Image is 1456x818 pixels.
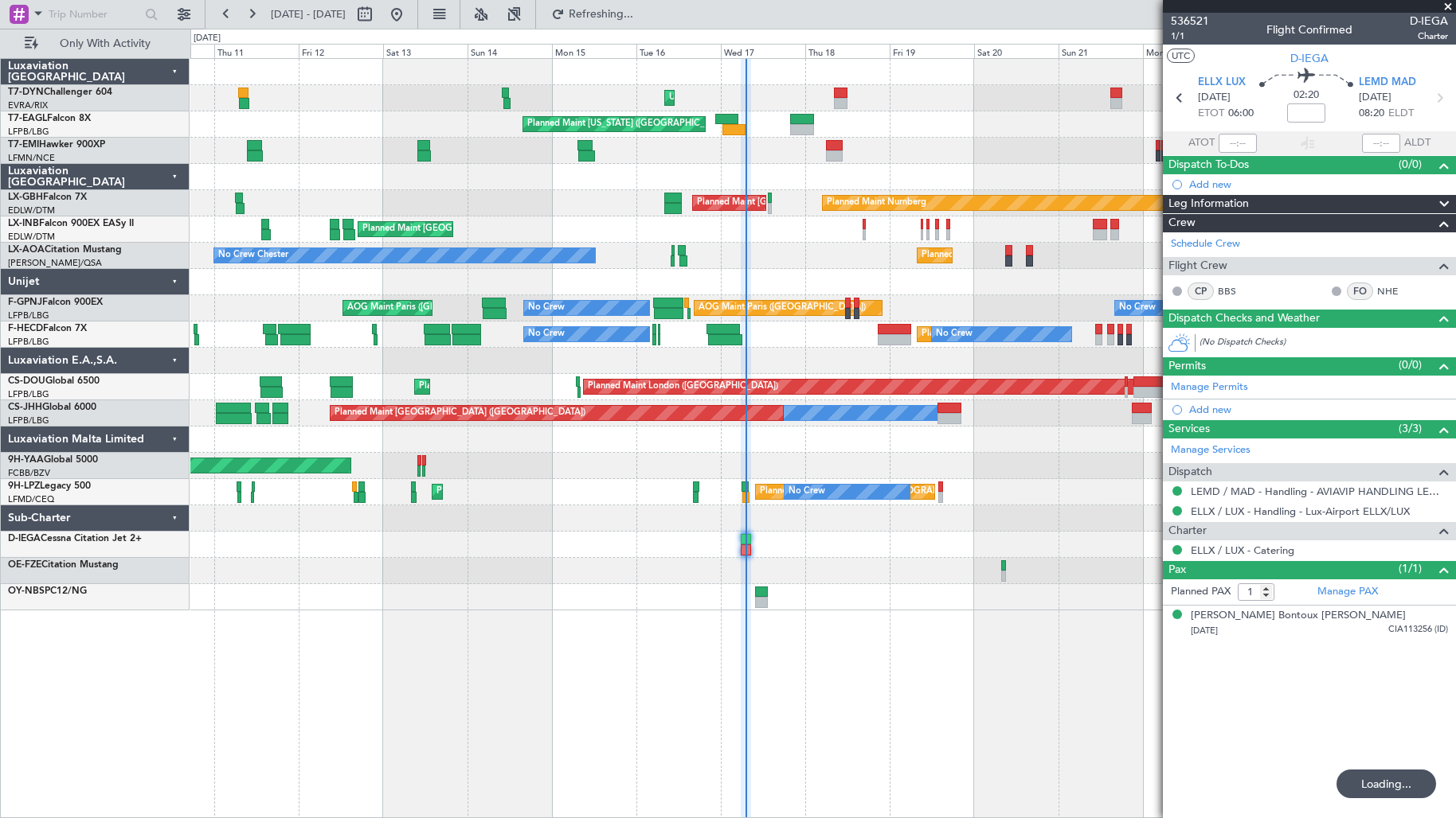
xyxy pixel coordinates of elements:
a: F-GPNJFalcon 900EX [8,298,103,307]
a: LFPB/LBG [8,388,49,400]
a: LX-INBFalcon 900EX EASy II [8,219,134,228]
div: Thu 18 [805,44,890,58]
div: Planned Maint London ([GEOGRAPHIC_DATA]) [588,375,778,399]
div: Loading... [1337,769,1436,798]
span: [DATE] [1198,90,1231,106]
span: ALDT [1404,135,1431,151]
a: ELLX / LUX - Catering [1191,543,1294,557]
a: T7-EAGLFalcon 8X [8,114,91,123]
span: ETOT [1198,106,1224,122]
div: CP [1188,282,1214,300]
div: No Crew Chester [218,243,288,267]
button: Only With Activity [18,31,173,56]
a: Manage PAX [1317,584,1378,600]
div: No Crew [936,322,973,346]
span: Services [1168,420,1210,438]
span: LX-AOA [8,245,45,255]
div: Flight Confirmed [1266,21,1352,38]
span: T7-EMI [8,140,39,150]
div: AOG Maint Paris ([GEOGRAPHIC_DATA]) [699,296,866,320]
div: [PERSON_NAME] Bontoux [PERSON_NAME] [1191,608,1406,624]
span: (3/3) [1399,420,1422,437]
div: (No Dispatch Checks) [1200,336,1456,353]
a: EVRA/RIX [8,99,48,111]
span: 1/1 [1171,29,1209,43]
span: ELDT [1388,106,1414,122]
a: [PERSON_NAME]/QSA [8,257,102,269]
a: CS-JHHGlobal 6000 [8,403,96,412]
div: Planned Maint [GEOGRAPHIC_DATA] ([GEOGRAPHIC_DATA]) [362,217,613,241]
div: Fri 19 [890,44,974,58]
a: 9H-LPZLegacy 500 [8,481,91,491]
div: Sun 14 [468,44,552,58]
span: F-GPNJ [8,298,42,307]
span: 02:20 [1294,88,1319,103]
a: 9H-YAAGlobal 5000 [8,455,98,465]
a: LFPB/LBG [8,310,49,321]
a: LFMD/CEQ [8,493,54,505]
span: Charter [1410,29,1448,43]
a: Manage Services [1171,442,1251,458]
div: Planned Maint Cannes ([GEOGRAPHIC_DATA]) [436,480,625,504]
span: Flight Crew [1168,257,1227,275]
div: Mon 22 [1143,44,1227,58]
div: Planned Maint [GEOGRAPHIC_DATA] ([GEOGRAPHIC_DATA]) [697,191,948,215]
span: F-HECD [8,324,43,333]
span: [DATE] [1359,90,1391,106]
div: Fri 12 [299,44,383,58]
div: Planned [GEOGRAPHIC_DATA] ([GEOGRAPHIC_DATA]) [760,480,985,504]
a: LFPB/LBG [8,126,49,138]
span: Charter [1168,522,1207,540]
div: No Crew [528,296,565,320]
span: [DATE] [1191,625,1218,637]
span: (1/1) [1399,560,1422,577]
a: LEMD / MAD - Handling - AVIAVIP HANDLING LEMD /MAD [1191,485,1448,498]
div: [DATE] [194,32,221,45]
span: D-IEGA [8,534,41,543]
span: 536521 [1171,13,1209,29]
span: OY-NBS [8,586,45,596]
span: Only With Activity [41,38,168,49]
a: OE-FZECitation Mustang [8,560,119,570]
span: OE-FZE [8,560,41,570]
a: T7-EMIHawker 900XP [8,140,105,150]
span: LX-GBH [8,193,43,202]
a: T7-DYNChallenger 604 [8,88,112,97]
span: Dispatch [1168,463,1212,481]
div: No Crew [789,480,825,504]
a: EDLW/DTM [8,231,55,243]
div: Wed 17 [721,44,805,58]
a: D-IEGACessna Citation Jet 2+ [8,534,142,543]
input: --:-- [1219,134,1257,153]
div: Planned Maint [US_STATE] ([GEOGRAPHIC_DATA]) [527,112,732,136]
a: NHE [1377,284,1413,298]
div: Unplanned Maint [GEOGRAPHIC_DATA] (Riga Intl) [669,86,873,110]
div: Add new [1189,177,1448,191]
div: Planned Maint [GEOGRAPHIC_DATA] ([GEOGRAPHIC_DATA]) [922,322,1172,346]
span: (0/0) [1399,356,1422,373]
a: EDLW/DTM [8,204,55,216]
span: Permits [1168,357,1206,376]
span: 06:00 [1228,106,1254,122]
div: No Crew [1119,296,1156,320]
span: T7-EAGL [8,114,47,123]
a: FCBB/BZV [8,467,50,479]
input: Trip Number [49,2,140,26]
a: ELLX / LUX - Handling - Lux-Airport ELLX/LUX [1191,504,1410,518]
span: (0/0) [1399,156,1422,173]
div: Sat 13 [383,44,468,58]
span: Dispatch Checks and Weather [1168,310,1320,328]
a: LFPB/LBG [8,415,49,427]
span: Refreshing... [568,9,635,20]
a: BBS [1218,284,1254,298]
a: F-HECDFalcon 7X [8,324,87,333]
span: ELLX LUX [1198,75,1246,91]
span: 9H-YAA [8,455,44,465]
span: 9H-LPZ [8,481,40,491]
span: LX-INB [8,219,39,228]
div: Sat 20 [974,44,1059,58]
a: LFMN/NCE [8,152,55,164]
label: Planned PAX [1171,584,1231,600]
div: Planned Maint Nurnberg [827,191,926,215]
span: CS-DOU [8,376,45,386]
